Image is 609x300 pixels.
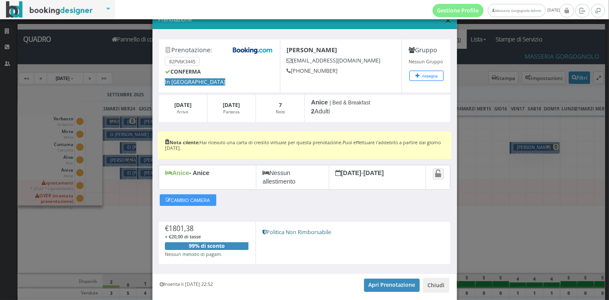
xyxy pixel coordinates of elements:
[171,46,212,54] font: Prenotazione:
[433,169,444,179] a: Attiva il blocco spostamento
[165,224,169,233] font: €
[488,4,545,17] a: Masseria Gorgognolo Admin
[369,282,415,289] font: Apri Prenotazione
[6,1,93,18] img: BookingDesigner.com
[177,109,188,115] font: Arrivo
[364,169,384,176] font: [DATE]
[437,7,479,14] font: Gestione Profilo
[364,279,420,292] a: Apri Prenotazione
[422,74,438,78] font: Assegna
[263,169,296,185] font: Nessun allestimento
[223,101,240,109] font: [DATE]
[189,242,225,250] font: 99% di sconto
[314,108,330,115] font: Adulti
[445,13,451,27] font: ×
[165,78,225,86] font: In [GEOGRAPHIC_DATA]
[341,169,361,176] font: [DATE]
[423,278,449,293] button: Chiudi
[415,46,437,54] font: Gruppo
[231,46,274,55] img: Booking-com-logo.png
[172,169,189,176] font: Anice
[189,169,209,176] font: - Anice
[170,198,210,203] font: CAMBIO CAMERA
[169,224,194,233] font: 1801,38
[165,251,222,257] font: Nessun metodo di pagam.
[427,282,445,289] font: Chiudi
[547,7,560,13] font: [DATE]
[311,108,314,115] font: 2
[165,233,171,240] font: + €
[330,100,370,106] font: | Bed & Breakfast
[495,8,541,13] font: Masseria Gorgognolo Admin
[409,58,443,65] font: Nessun Gruppo
[169,58,195,65] font: 82PV6K3445
[223,109,239,115] font: Partenza
[287,46,337,54] font: [PERSON_NAME]
[279,101,282,109] font: 7
[291,67,338,74] font: [PHONE_NUMBER]
[171,233,201,240] font: 20,00 di tasse
[311,99,328,106] font: Anice
[165,139,441,151] font: Hai ricevuto una carta di credito virtuale per questa prenotazione.Puoi effettuare l'addebito a p...
[158,16,192,23] font: Prenotazione
[160,194,216,206] button: CAMBIO CAMERA
[293,57,381,64] font: [EMAIL_ADDRESS][DOMAIN_NAME]
[170,139,200,146] font: Nota cliente:
[445,15,451,26] button: Vicino
[276,109,285,115] font: Notti
[170,68,201,75] font: CONFERMA
[409,71,444,81] button: Assegna
[361,169,364,176] font: -
[174,101,191,109] font: [DATE]
[164,281,213,287] font: Inserita il [DATE] 22:52
[433,4,484,17] a: Gestione Profilo
[266,229,331,236] font: Politica Non Rimborsabile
